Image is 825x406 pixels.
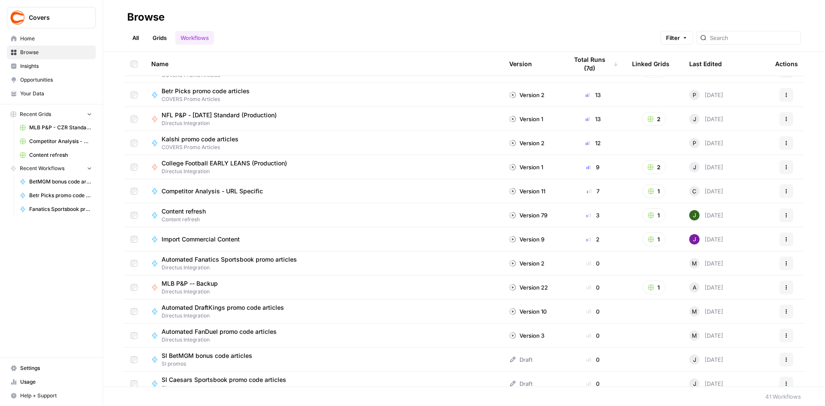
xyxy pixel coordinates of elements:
div: [DATE] [689,186,723,196]
div: 13 [568,115,618,123]
button: 1 [642,208,666,222]
span: Your Data [20,90,92,98]
div: [DATE] [689,234,723,244]
div: Actions [775,52,798,76]
span: Betr Picks promo code articles [29,192,92,199]
div: Linked Grids [632,52,669,76]
span: J [693,115,696,123]
span: Automated DraftKings promo code articles [162,303,284,312]
img: nj1ssy6o3lyd6ijko0eoja4aphzn [689,234,700,244]
div: Version 22 [509,283,548,292]
a: Content refreshContent refresh [151,207,495,223]
button: Filter [660,31,693,45]
a: Automated FanDuel promo code articlesDirectus Integration [151,327,495,344]
div: 0 [568,355,618,364]
div: [DATE] [689,330,723,341]
span: J [693,163,696,171]
a: SI Caesars Sportsbook promo code articlesSI promos [151,375,495,392]
span: Opportunities [20,76,92,84]
div: Version 2 [509,91,544,99]
div: Draft [509,355,532,364]
a: Competitor Analysis - URL Specific [151,187,495,195]
div: [DATE] [689,138,723,148]
div: Version 11 [509,187,545,195]
span: Filter [666,34,680,42]
span: M [692,259,697,268]
a: MLB P&P - CZR Standard (Production) Grid [16,121,96,134]
span: J [693,355,696,364]
a: Betr Picks promo code articlesCOVERS Promo Articles [151,87,495,103]
div: 0 [568,307,618,316]
span: M [692,331,697,340]
span: Fanatics Sportsbook promo articles [29,205,92,213]
span: Directus Integration [162,264,304,272]
button: 2 [642,160,666,174]
span: SI promos [162,360,259,368]
button: Recent Workflows [7,162,96,175]
a: Kalshi promo code articlesCOVERS Promo Articles [151,135,495,151]
span: P [693,139,696,147]
div: [DATE] [689,282,723,293]
div: 0 [568,259,618,268]
span: MLB P&P -- Backup [162,279,218,288]
div: Version 10 [509,307,547,316]
span: COVERS Promo Articles [162,95,257,103]
span: SI Caesars Sportsbook promo code articles [162,375,286,384]
a: Import Commercial Content [151,235,495,244]
span: J [693,379,696,388]
button: Recent Grids [7,108,96,121]
a: SI BetMGM bonus code articlesSI promos [151,351,495,368]
span: Directus Integration [162,168,294,175]
a: Fanatics Sportsbook promo articles [16,202,96,216]
a: College Football EARLY LEANS (Production)Directus Integration [151,159,495,175]
a: Opportunities [7,73,96,87]
img: Covers Logo [10,10,25,25]
span: Directus Integration [162,312,291,320]
span: Kalshi promo code articles [162,135,238,143]
div: 3 [568,211,618,220]
span: NFL P&P - [DATE] Standard (Production) [162,111,277,119]
div: 2 [568,235,618,244]
div: Last Edited [689,52,722,76]
span: A [693,283,697,292]
span: SI BetMGM bonus code articles [162,351,252,360]
div: 0 [568,283,618,292]
span: M [692,307,697,316]
div: Version 9 [509,235,544,244]
a: Workflows [175,31,214,45]
div: [DATE] [689,258,723,269]
div: Version [509,52,532,76]
a: Your Data [7,87,96,101]
a: Home [7,32,96,46]
a: Betr Picks promo code articles [16,189,96,202]
span: BetMGM bonus code articles [29,178,92,186]
div: 41 Workflows [765,392,801,401]
span: Directus Integration [162,119,284,127]
span: COVERS Promo Articles [162,143,245,151]
a: BetMGM bonus code articles [16,175,96,189]
div: 7 [568,187,618,195]
a: Grids [147,31,172,45]
div: Version 1 [509,115,543,123]
div: Version 2 [509,259,544,268]
span: C [692,187,697,195]
div: [DATE] [689,90,723,100]
a: Automated DraftKings promo code articlesDirectus Integration [151,303,495,320]
div: Name [151,52,495,76]
span: Home [20,35,92,43]
a: Content refresh [16,148,96,162]
div: Version 79 [509,211,547,220]
span: Directus Integration [162,336,284,344]
div: [DATE] [689,379,723,389]
div: 9 [568,163,618,171]
div: 12 [568,139,618,147]
button: 2 [642,112,666,126]
div: [DATE] [689,114,723,124]
a: Usage [7,375,96,389]
div: [DATE] [689,210,723,220]
a: NFL P&P - [DATE] Standard (Production)Directus Integration [151,111,495,127]
input: Search [710,34,797,42]
div: 0 [568,331,618,340]
div: 13 [568,91,618,99]
button: Workspace: Covers [7,7,96,28]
